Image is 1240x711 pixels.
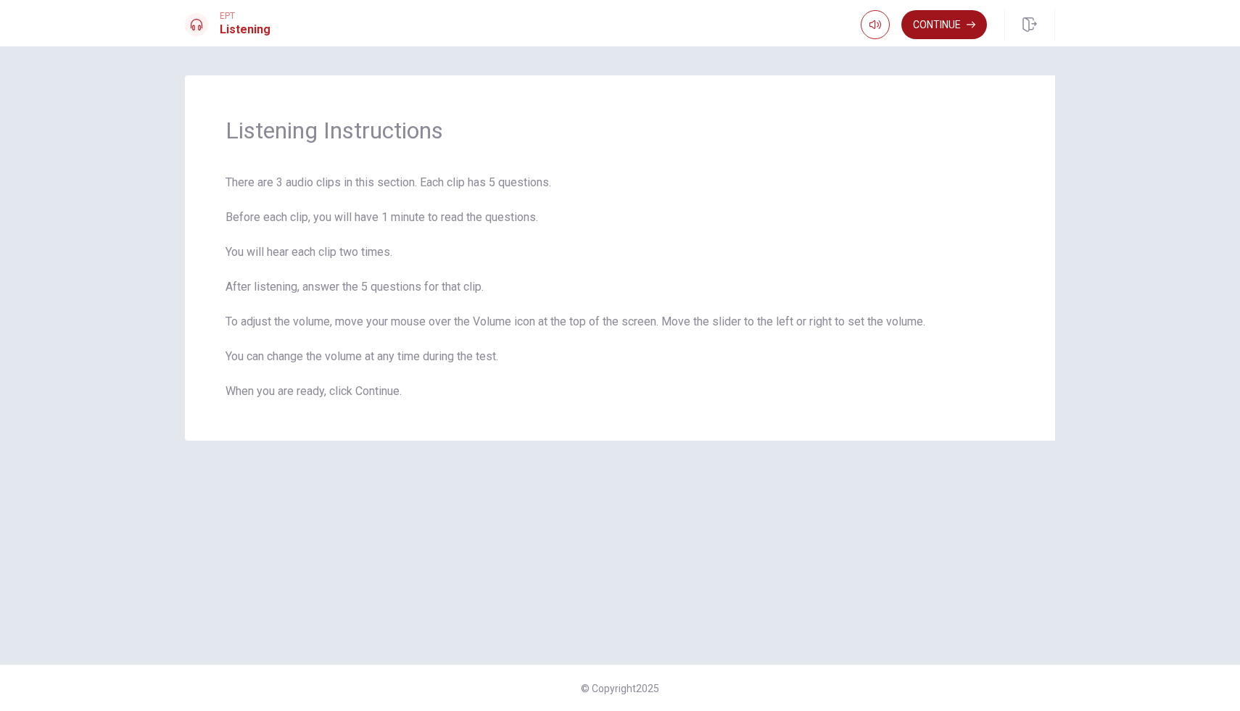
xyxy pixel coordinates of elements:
[226,116,1014,145] span: Listening Instructions
[226,174,1014,400] span: There are 3 audio clips in this section. Each clip has 5 questions. Before each clip, you will ha...
[220,21,270,38] h1: Listening
[220,11,270,21] span: EPT
[901,10,987,39] button: Continue
[581,683,659,694] span: © Copyright 2025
